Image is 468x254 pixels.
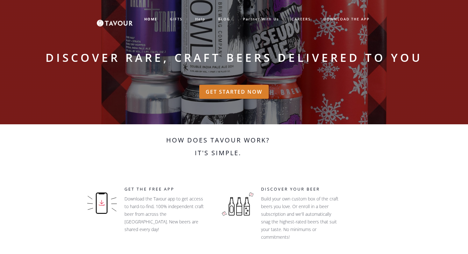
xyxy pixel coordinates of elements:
[124,195,204,233] p: Download the Tavour app to get access to hard-to-find, 100% independent craft beer from across th...
[317,14,376,25] a: DOWNLOAD THE APP
[138,14,164,25] a: HOME
[237,14,285,25] a: partner with us
[127,134,309,166] h2: How does Tavour work? It's simple.
[285,14,317,25] a: CAREERS
[46,50,422,65] strong: Discover rare, craft beers delivered to you
[212,14,237,25] a: BLOG
[124,186,208,192] h5: GET THE FREE APP
[199,85,269,99] a: GET STARTED NOW
[261,186,347,192] h5: Discover your beer
[144,17,157,21] strong: HOME
[189,14,212,25] a: help
[164,14,189,25] a: GIFTS
[261,195,341,241] p: Build your own custom box of the craft beers you love. Or enroll in a beer subscription and we'll...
